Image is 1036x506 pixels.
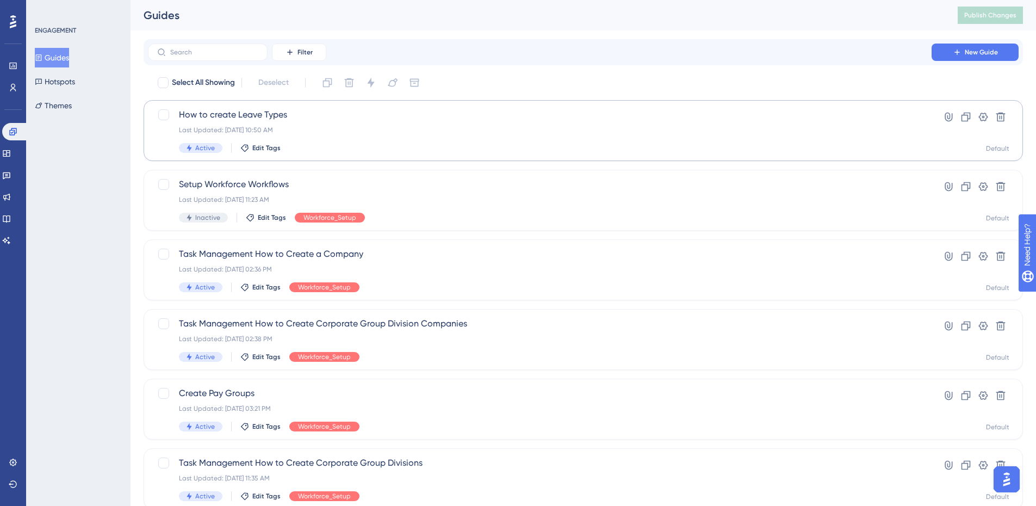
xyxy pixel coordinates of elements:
div: Last Updated: [DATE] 03:21 PM [179,404,901,413]
span: Need Help? [26,3,68,16]
span: Setup Workforce Workflows [179,178,901,191]
div: Guides [144,8,930,23]
input: Search [170,48,258,56]
div: Default [986,423,1009,431]
span: Edit Tags [252,353,281,361]
button: Guides [35,48,69,67]
iframe: UserGuiding AI Assistant Launcher [990,463,1023,496]
span: Active [195,353,215,361]
button: Themes [35,96,72,115]
span: Task Management How to Create a Company [179,248,901,261]
span: Inactive [195,213,220,222]
span: Workforce_Setup [303,213,356,222]
button: Publish Changes [958,7,1023,24]
span: Edit Tags [252,283,281,292]
span: Create Pay Groups [179,387,901,400]
div: Last Updated: [DATE] 10:50 AM [179,126,901,134]
span: Workforce_Setup [298,283,351,292]
button: Edit Tags [240,492,281,501]
span: Edit Tags [252,144,281,152]
button: Hotspots [35,72,75,91]
div: Last Updated: [DATE] 02:36 PM [179,265,901,274]
span: Filter [297,48,313,57]
span: Task Management How to Create Corporate Group Divisions [179,456,901,470]
span: New Guide [965,48,998,57]
span: Edit Tags [258,213,286,222]
button: Edit Tags [240,283,281,292]
div: Default [986,144,1009,153]
button: Edit Tags [240,353,281,361]
div: Last Updated: [DATE] 02:38 PM [179,335,901,343]
button: Edit Tags [246,213,286,222]
span: Active [195,144,215,152]
span: Active [195,422,215,431]
span: Workforce_Setup [298,353,351,361]
button: New Guide [932,44,1019,61]
button: Filter [272,44,326,61]
div: Default [986,214,1009,223]
button: Deselect [249,73,299,92]
span: Active [195,492,215,501]
span: Edit Tags [252,422,281,431]
span: Workforce_Setup [298,492,351,501]
div: Default [986,283,1009,292]
span: Task Management How to Create Corporate Group Division Companies [179,317,901,330]
div: Default [986,492,1009,501]
span: Select All Showing [172,76,235,89]
div: Last Updated: [DATE] 11:35 AM [179,474,901,483]
span: Active [195,283,215,292]
span: How to create Leave Types [179,108,901,121]
div: Default [986,353,1009,362]
div: ENGAGEMENT [35,26,76,35]
button: Edit Tags [240,422,281,431]
div: Last Updated: [DATE] 11:23 AM [179,195,901,204]
button: Edit Tags [240,144,281,152]
span: Workforce_Setup [298,422,351,431]
span: Edit Tags [252,492,281,501]
span: Deselect [258,76,289,89]
span: Publish Changes [964,11,1016,20]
